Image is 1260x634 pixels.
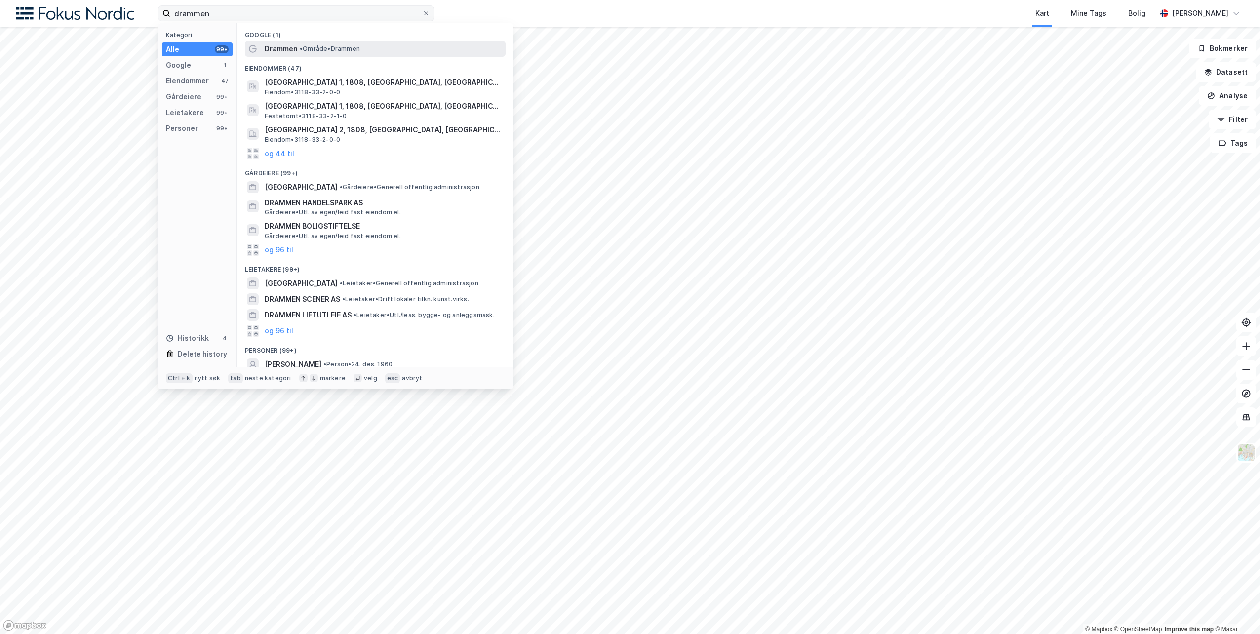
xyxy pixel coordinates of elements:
[300,45,360,53] span: Område • Drammen
[1165,626,1214,633] a: Improve this map
[265,124,502,136] span: [GEOGRAPHIC_DATA] 2, 1808, [GEOGRAPHIC_DATA], [GEOGRAPHIC_DATA]
[228,373,243,383] div: tab
[166,91,201,103] div: Gårdeiere
[221,77,229,85] div: 47
[354,311,356,318] span: •
[265,112,347,120] span: Festetomt • 3118-33-2-1-0
[237,161,513,179] div: Gårdeiere (99+)
[265,309,352,321] span: DRAMMEN LIFTUTLEIE AS
[195,374,221,382] div: nytt søk
[1209,110,1256,129] button: Filter
[265,325,293,337] button: og 96 til
[215,93,229,101] div: 99+
[265,136,340,144] span: Eiendom • 3118-33-2-0-0
[265,358,321,370] span: [PERSON_NAME]
[166,373,193,383] div: Ctrl + k
[178,348,227,360] div: Delete history
[16,7,134,20] img: fokus-nordic-logo.8a93422641609758e4ac.png
[170,6,422,21] input: Søk på adresse, matrikkel, gårdeiere, leietakere eller personer
[166,107,204,119] div: Leietakere
[265,208,401,216] span: Gårdeiere • Utl. av egen/leid fast eiendom el.
[265,293,340,305] span: DRAMMEN SCENER AS
[1114,626,1162,633] a: OpenStreetMap
[1035,7,1049,19] div: Kart
[1172,7,1228,19] div: [PERSON_NAME]
[237,23,513,41] div: Google (1)
[3,620,46,631] a: Mapbox homepage
[1237,443,1256,462] img: Z
[166,122,198,134] div: Personer
[265,277,338,289] span: [GEOGRAPHIC_DATA]
[300,45,303,52] span: •
[265,43,298,55] span: Drammen
[166,332,209,344] div: Historikk
[342,295,345,303] span: •
[237,57,513,75] div: Eiendommer (47)
[340,183,479,191] span: Gårdeiere • Generell offentlig administrasjon
[215,109,229,117] div: 99+
[1211,587,1260,634] div: Kontrollprogram for chat
[166,59,191,71] div: Google
[265,220,502,232] span: DRAMMEN BOLIGSTIFTELSE
[265,244,293,256] button: og 96 til
[221,61,229,69] div: 1
[323,360,393,368] span: Person • 24. des. 1960
[166,75,209,87] div: Eiendommer
[1210,133,1256,153] button: Tags
[265,77,502,88] span: [GEOGRAPHIC_DATA] 1, 1808, [GEOGRAPHIC_DATA], [GEOGRAPHIC_DATA]
[237,339,513,357] div: Personer (99+)
[221,334,229,342] div: 4
[1199,86,1256,106] button: Analyse
[1189,39,1256,58] button: Bokmerker
[354,311,495,319] span: Leietaker • Utl./leas. bygge- og anleggsmask.
[215,45,229,53] div: 99+
[265,148,294,159] button: og 44 til
[1128,7,1145,19] div: Bolig
[265,100,502,112] span: [GEOGRAPHIC_DATA] 1, 1808, [GEOGRAPHIC_DATA], [GEOGRAPHIC_DATA]
[1085,626,1112,633] a: Mapbox
[265,181,338,193] span: [GEOGRAPHIC_DATA]
[237,258,513,276] div: Leietakere (99+)
[342,295,469,303] span: Leietaker • Drift lokaler tilkn. kunst.virks.
[340,279,478,287] span: Leietaker • Generell offentlig administrasjon
[265,232,401,240] span: Gårdeiere • Utl. av egen/leid fast eiendom el.
[340,183,343,191] span: •
[1211,587,1260,634] iframe: Chat Widget
[1196,62,1256,82] button: Datasett
[364,374,377,382] div: velg
[402,374,422,382] div: avbryt
[166,31,233,39] div: Kategori
[265,197,502,209] span: DRAMMEN HANDELSPARK AS
[1071,7,1106,19] div: Mine Tags
[166,43,179,55] div: Alle
[340,279,343,287] span: •
[320,374,346,382] div: markere
[265,88,340,96] span: Eiendom • 3118-33-2-0-0
[215,124,229,132] div: 99+
[385,373,400,383] div: esc
[323,360,326,368] span: •
[245,374,291,382] div: neste kategori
